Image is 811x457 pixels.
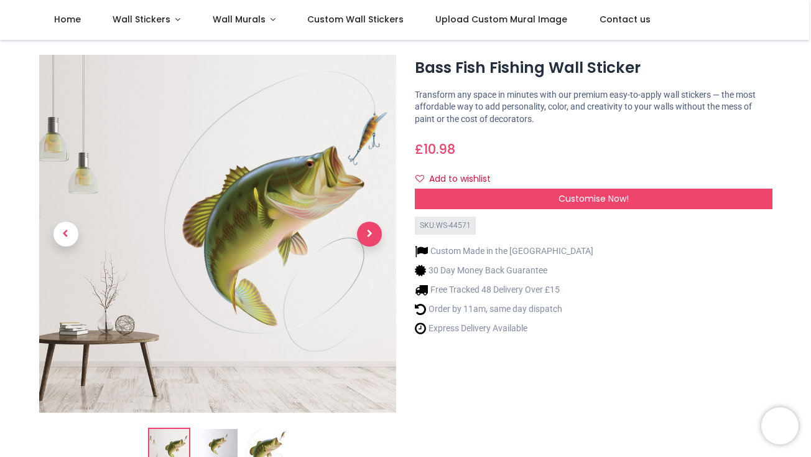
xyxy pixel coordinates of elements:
span: 10.98 [424,140,455,158]
span: Custom Wall Stickers [307,13,404,26]
button: Add to wishlistAdd to wishlist [415,169,501,190]
iframe: Brevo live chat [761,407,799,445]
a: Next [343,109,396,359]
span: Customise Now! [558,192,629,205]
span: Home [54,13,81,26]
span: £ [415,140,455,158]
span: Previous [53,222,78,247]
span: Upload Custom Mural Image [435,13,567,26]
h1: Bass Fish Fishing Wall Sticker [415,57,772,78]
span: Next [357,222,382,247]
li: Custom Made in the [GEOGRAPHIC_DATA] [415,245,593,258]
span: Wall Murals [213,13,266,26]
li: Express Delivery Available [415,322,593,335]
li: 30 Day Money Back Guarantee [415,264,593,277]
img: Bass Fish Fishing Wall Sticker [39,55,397,413]
li: Free Tracked 48 Delivery Over £15 [415,283,593,296]
span: Wall Stickers [113,13,170,26]
div: SKU: WS-44571 [415,217,476,235]
p: Transform any space in minutes with our premium easy-to-apply wall stickers — the most affordable... [415,89,772,126]
i: Add to wishlist [415,174,424,183]
li: Order by 11am, same day dispatch [415,303,593,316]
span: Contact us [600,13,651,26]
a: Previous [39,109,93,359]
